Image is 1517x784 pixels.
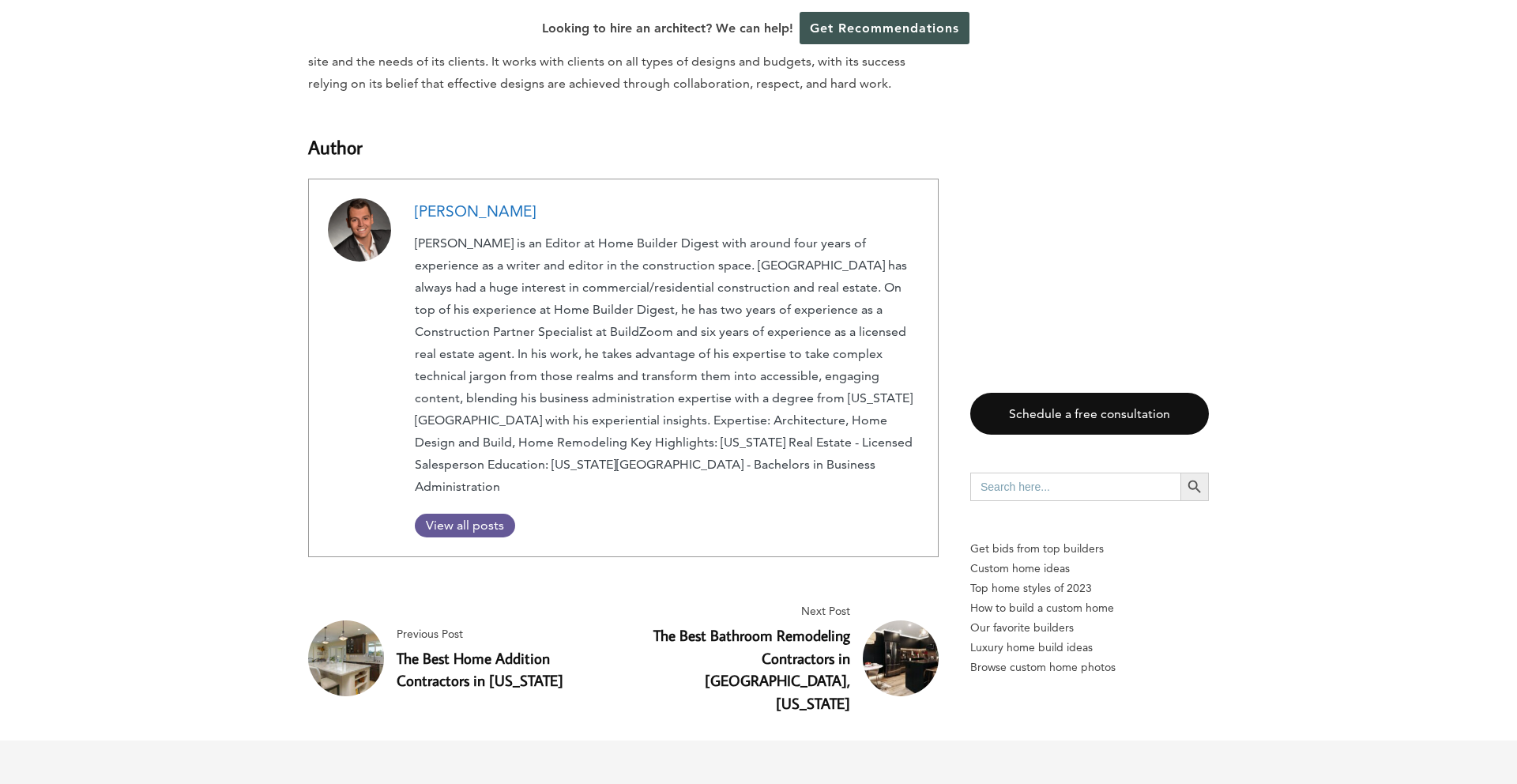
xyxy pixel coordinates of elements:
[800,12,969,44] a: Get Recommendations
[1186,478,1203,496] svg: Search
[970,618,1209,638] a: Our favorite builders
[970,638,1209,658] a: Luxury home build ideas
[970,598,1209,618] a: How to build a custom home
[970,539,1209,559] p: Get bids from top builders
[415,514,515,537] a: View all posts
[970,658,1209,677] a: Browse custom home photos
[308,114,939,161] h3: Author
[308,9,924,91] span: Ably led by [PERSON_NAME] as its principal architect, the North [PERSON_NAME] team is influenced ...
[970,559,1209,579] a: Custom home ideas
[397,624,617,644] span: Previous Post
[630,601,850,621] span: Next Post
[970,473,1180,501] input: Search here...
[653,625,850,713] a: The Best Bathroom Remodeling Contractors in [GEOGRAPHIC_DATA], [US_STATE]
[1214,670,1498,765] iframe: Drift Widget Chat Controller
[970,393,1209,435] a: Schedule a free consultation
[397,648,563,691] a: The Best Home Addition Contractors in [US_STATE]
[415,232,919,498] p: [PERSON_NAME] is an Editor at Home Builder Digest with around four years of experience as a write...
[415,202,536,220] a: [PERSON_NAME]
[970,579,1209,598] a: Top home styles of 2023
[415,518,515,533] span: View all posts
